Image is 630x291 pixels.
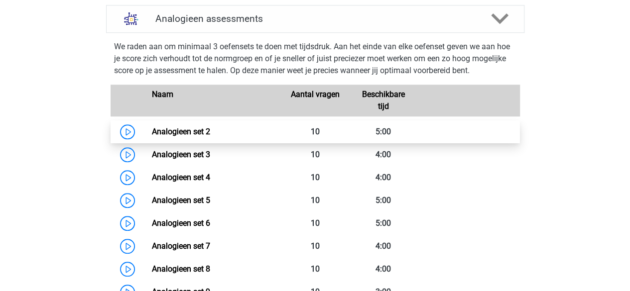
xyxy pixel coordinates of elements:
a: Analogieen set 7 [152,241,210,251]
a: Analogieen set 8 [152,264,210,274]
a: Analogieen set 4 [152,173,210,182]
a: Analogieen set 6 [152,218,210,228]
div: Naam [144,89,281,112]
p: We raden aan om minimaal 3 oefensets te doen met tijdsdruk. Aan het einde van elke oefenset geven... [114,41,516,77]
a: assessments Analogieen assessments [102,5,528,33]
a: Analogieen set 2 [152,127,210,136]
a: Analogieen set 3 [152,150,210,159]
a: Analogieen set 5 [152,195,210,205]
h4: Analogieen assessments [155,13,475,24]
img: analogieen assessments [119,6,144,31]
div: Beschikbare tijd [349,89,417,112]
div: Aantal vragen [281,89,349,112]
